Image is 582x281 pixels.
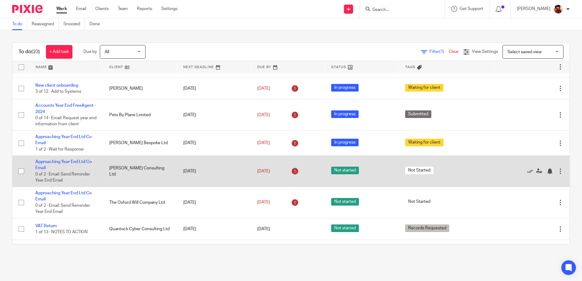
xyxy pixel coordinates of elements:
span: 0 of 14 · Email: Request year end information from client [35,116,96,127]
a: Done [89,18,104,30]
a: Approaching Year End Ltd Co Email [35,191,92,201]
a: Reports [137,6,152,12]
span: [DATE] [257,200,270,205]
img: Pixie [12,5,43,13]
span: Tags [405,65,415,69]
a: To do [12,18,27,30]
span: 1 of 2 · Wait for Response [35,147,84,151]
a: Approaching Year End Ltd Co Email [35,135,92,145]
span: 1 of 13 · NOTES TO ACTION [35,230,88,234]
span: 3 of 12 · Add to Systems [35,89,81,94]
input: Search [372,7,426,13]
a: Approaching Year End Ltd Co Email [35,160,92,170]
span: Records Requested [405,224,449,232]
a: Work [56,6,67,12]
td: Pets By Plane Limited [103,99,177,131]
span: Filter [429,50,449,54]
a: Clear [449,50,459,54]
span: In progress [331,110,359,118]
span: In progress [331,139,359,146]
span: Not started [331,224,359,232]
p: [PERSON_NAME] [517,6,550,12]
a: Email [76,6,86,12]
td: [DATE] [177,78,251,99]
span: All [105,50,109,54]
h1: To do [19,49,40,55]
span: Waiting for client [405,84,444,92]
span: [DATE] [257,86,270,91]
a: VAT Return [35,224,57,228]
p: Due by [83,49,97,55]
span: Not started [331,198,359,206]
span: Submitted [405,110,431,118]
a: Reassigned [32,18,59,30]
span: [DATE] [257,113,270,117]
td: [PERSON_NAME] Consulting Ltd [103,240,177,262]
td: Quantock Cyber Consulting Ltd [103,218,177,240]
span: In progress [331,84,359,92]
a: + Add task [46,45,72,59]
td: The Oxford Will Company Ltd [103,187,177,218]
td: [DATE] [177,187,251,218]
span: (1) [439,50,444,54]
a: Settings [161,6,177,12]
a: Clients [95,6,109,12]
a: Accounts Year End FreeAgent - 2024 [35,103,96,114]
span: Not started [331,167,359,174]
td: [DATE] [177,240,251,262]
span: [DATE] [257,141,270,145]
td: [DATE] [177,156,251,187]
a: Mark as done [527,168,536,174]
span: (23) [31,49,40,54]
td: [DATE] [177,130,251,155]
span: 0 of 2 · Email: Send Reminder Year End Email [35,203,90,214]
span: Waiting for client [405,139,444,146]
td: [PERSON_NAME] Bespoke Ltd [103,130,177,155]
td: [PERSON_NAME] [103,78,177,99]
span: [DATE] [257,227,270,231]
img: Phil%20Baby%20pictures%20(3).JPG [553,4,563,14]
span: Not Started [405,198,433,206]
span: 0 of 2 · Email: Send Reminder Year End Email [35,172,90,183]
span: View Settings [472,50,498,54]
td: [DATE] [177,99,251,131]
a: Team [118,6,128,12]
span: Select saved view [507,50,542,54]
a: Snoozed [63,18,85,30]
td: [PERSON_NAME] Consulting Ltd [103,156,177,187]
span: Not Started [405,167,433,174]
td: [DATE] [177,218,251,240]
span: Get Support [460,7,483,11]
span: [DATE] [257,169,270,173]
a: New client onboarding [35,83,78,88]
